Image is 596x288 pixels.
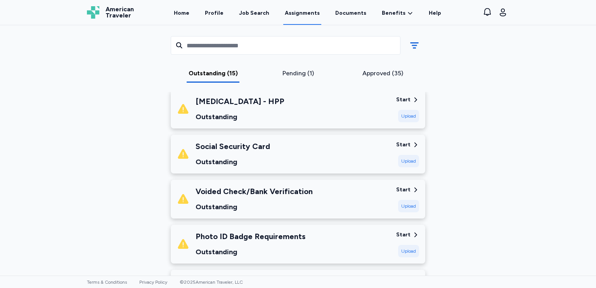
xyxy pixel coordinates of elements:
[139,279,167,285] a: Privacy Policy
[196,141,270,152] div: Social Security Card
[343,69,422,78] div: Approved (35)
[396,231,411,239] div: Start
[283,1,321,25] a: Assignments
[106,6,134,19] span: American Traveler
[196,246,305,257] div: Outstanding
[382,9,405,17] span: Benefits
[398,245,419,257] div: Upload
[398,110,419,122] div: Upload
[196,231,305,242] div: Photo ID Badge Requirements
[196,111,284,122] div: Outstanding
[196,186,313,197] div: Voided Check/Bank Verification
[196,96,284,107] div: [MEDICAL_DATA] - HPP
[196,156,270,167] div: Outstanding
[174,69,253,78] div: Outstanding (15)
[196,201,313,212] div: Outstanding
[396,141,411,149] div: Start
[398,155,419,167] div: Upload
[180,279,243,285] span: © 2025 American Traveler, LLC
[382,9,413,17] a: Benefits
[87,279,127,285] a: Terms & Conditions
[87,6,99,19] img: Logo
[396,96,411,104] div: Start
[259,69,338,78] div: Pending (1)
[396,186,411,194] div: Start
[398,200,419,212] div: Upload
[239,9,269,17] div: Job Search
